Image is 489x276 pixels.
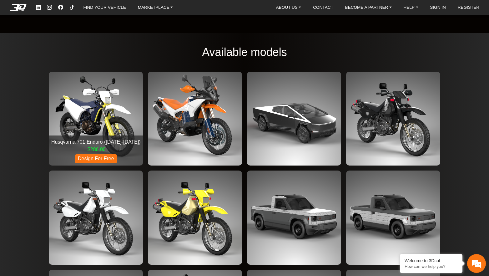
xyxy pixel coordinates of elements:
[75,154,117,163] span: Design For Free
[405,264,458,269] p: How can we help you?
[81,3,128,12] a: FIND YOUR VEHICLE
[49,138,143,146] p: Husqvarna 701 Enduro (2016-2024)
[274,3,304,12] a: ABOUT US
[148,72,242,166] img: KTM 890 ADV R (2023-2025)
[343,3,394,12] a: BECOME A PARTNER
[247,72,341,166] img: Tesla Cybertruck (2024)
[310,3,336,12] a: CONTACT
[49,171,143,265] img: Suzuki DR 650 (1996-2024)
[405,258,458,263] div: Welcome to 3Dcal
[88,146,106,153] span: $286.00
[427,3,448,12] a: SIGN IN
[346,171,440,265] img: Slate EV Pickup Truck Half Bottom Set (2026)
[49,72,143,166] img: Husqvarna 701 Enduro (2016-2024)
[247,171,341,265] img: Slate EV Pickup Truck Half Top Set (2026)
[202,43,287,61] h1: Available models
[148,171,242,265] img: Suzuki DR 650 Acerbis Tank 5.3 Gl (1996-2024)
[401,3,421,12] a: HELP
[346,72,440,166] img: Suzuki DR 650 Acerbis Tank 6.6 Gl (1996-2024)
[455,3,482,12] a: REGISTER
[135,3,176,12] a: MARKETPLACE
